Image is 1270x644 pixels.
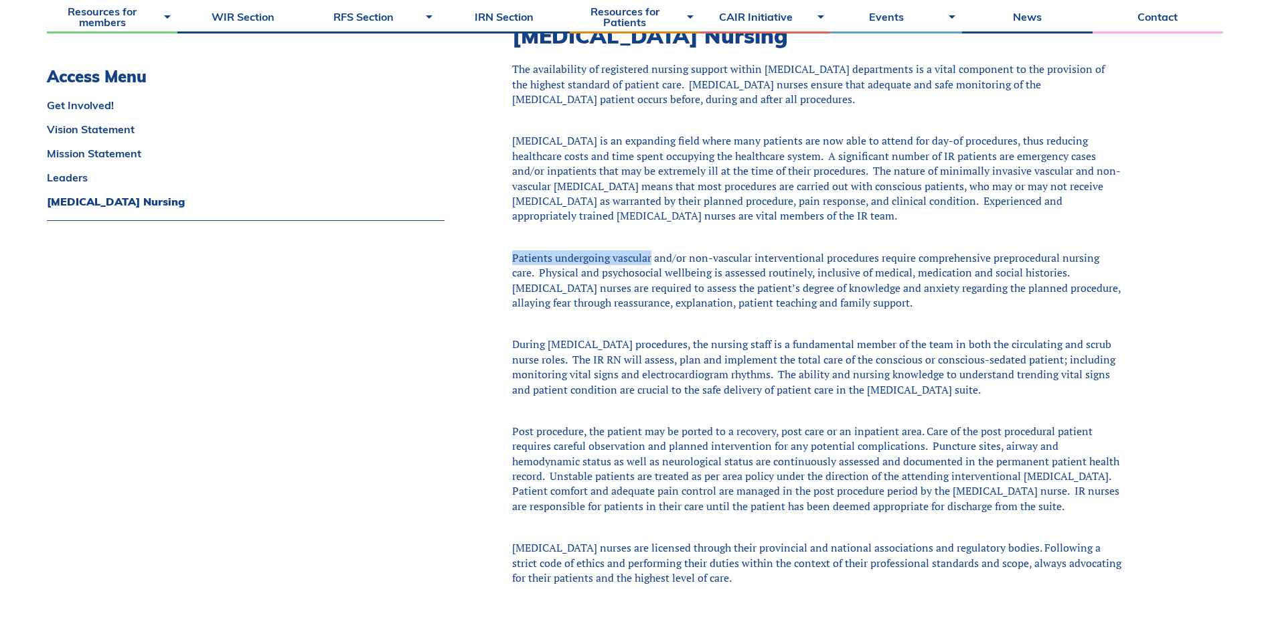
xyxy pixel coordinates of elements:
[47,148,445,159] a: Mission Statement
[512,62,1123,106] div: The availability of registered nursing support within [MEDICAL_DATA] departments is a vital compo...
[512,540,1123,585] div: [MEDICAL_DATA] nurses are licensed through their provincial and national associations and regulat...
[47,67,445,86] h3: Access Menu
[47,196,445,207] a: [MEDICAL_DATA] Nursing
[512,250,1123,311] div: Patients undergoing vascular and/or non-vascular interventional procedures require comprehensive ...
[47,172,445,183] a: Leaders
[47,124,445,135] a: Vision Statement
[47,100,445,110] a: Get Involved!
[512,424,1123,513] div: Post procedure, the patient may be ported to a recovery, post care or an inpatient area. Care of ...
[512,337,1123,397] div: During [MEDICAL_DATA] procedures, the nursing staff is a fundamental member of the team in both t...
[512,133,1123,223] div: [MEDICAL_DATA] is an expanding field where many patients are now able to attend for day-of proced...
[512,23,1123,48] h2: [MEDICAL_DATA] Nursing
